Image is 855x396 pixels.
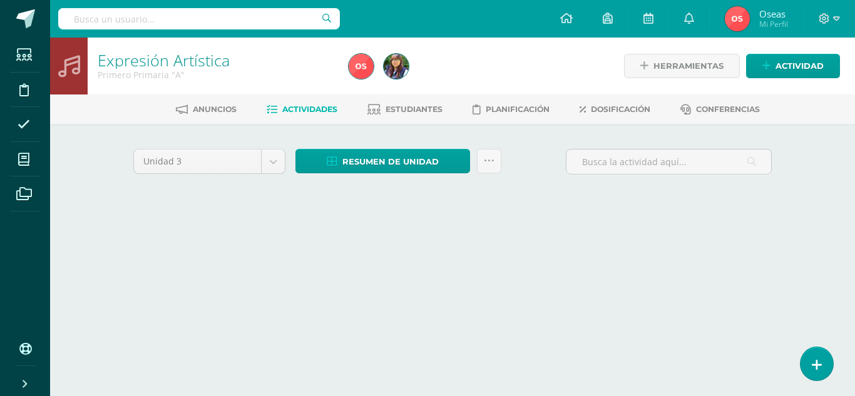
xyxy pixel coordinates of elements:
[566,150,771,174] input: Busca la actividad aquí...
[98,49,230,71] a: Expresión Artística
[143,150,252,173] span: Unidad 3
[193,104,237,114] span: Anuncios
[486,104,550,114] span: Planificación
[98,51,334,69] h1: Expresión Artística
[473,99,550,119] a: Planificación
[342,150,439,173] span: Resumen de unidad
[176,99,237,119] a: Anuncios
[580,99,650,119] a: Dosificación
[349,54,374,79] img: c1e085937ed53ba2d441701328729041.png
[386,104,443,114] span: Estudiantes
[134,150,285,173] a: Unidad 3
[98,69,334,81] div: Primero Primaria 'A'
[384,54,409,79] img: d02f7b5d7dd3d7b9e4d2ee7bbdbba8a0.png
[591,104,650,114] span: Dosificación
[624,54,740,78] a: Herramientas
[725,6,750,31] img: c1e085937ed53ba2d441701328729041.png
[653,54,724,78] span: Herramientas
[759,19,788,29] span: Mi Perfil
[746,54,840,78] a: Actividad
[680,99,760,119] a: Conferencias
[696,104,760,114] span: Conferencias
[759,8,788,20] span: Oseas
[776,54,824,78] span: Actividad
[267,99,337,119] a: Actividades
[282,104,337,114] span: Actividades
[295,149,470,173] a: Resumen de unidad
[58,8,340,29] input: Busca un usuario...
[367,99,443,119] a: Estudiantes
